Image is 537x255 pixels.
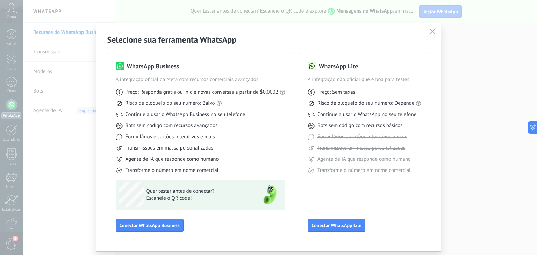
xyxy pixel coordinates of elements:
[126,111,245,118] span: Continue a usar o WhatsApp Business no seu telefone
[317,89,355,96] span: Preço: Sem taxas
[317,133,407,140] span: Formulários e cartões interativos e mais
[126,122,218,129] span: Bots sem código com recursos avançados
[146,188,249,195] span: Quer testar antes de conectar?
[116,76,285,83] span: A integração oficial da Meta com recursos comerciais avançados
[317,156,411,163] span: Agente de IA que responde como humano
[126,167,219,174] span: Transforme o número em nome comercial
[317,167,410,174] span: Transforme o número em nome comercial
[317,100,415,107] span: Risco de bloqueio do seu número: Depende
[317,145,405,152] span: Transmissões em massa personalizadas
[308,76,422,83] span: A integração não oficial que é boa para testes
[126,145,213,152] span: Transmissões em massa personalizadas
[126,156,219,163] span: Agente de IA que responde como humano
[126,89,278,96] span: Preço: Responda grátis ou inicie novas conversas a partir de $0,0002
[257,182,282,207] img: green-phone.png
[116,219,184,232] button: Conectar WhatsApp Business
[308,219,365,232] button: Conectar WhatsApp Lite
[146,195,249,202] span: Escaneie o QR code!
[312,223,361,228] span: Conectar WhatsApp Lite
[319,62,358,71] h3: WhatsApp Lite
[120,223,180,228] span: Conectar WhatsApp Business
[126,133,215,140] span: Formulários e cartões interativos e mais
[126,100,215,107] span: Risco de bloqueio do seu número: Baixo
[107,34,430,45] h2: Selecione sua ferramenta WhatsApp
[317,111,416,118] span: Continue a usar o WhatsApp no seu telefone
[317,122,402,129] span: Bots sem código com recursos básicos
[127,62,179,71] h3: WhatsApp Business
